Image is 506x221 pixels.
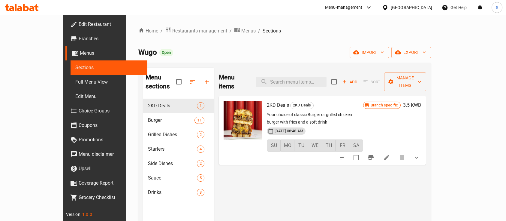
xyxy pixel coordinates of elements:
[200,75,214,89] button: Add section
[413,154,420,161] svg: Show Choices
[75,78,143,86] span: Full Menu View
[391,47,431,58] button: export
[350,47,389,58] button: import
[350,151,363,164] span: Select to update
[79,151,143,158] span: Menu disclaimer
[294,140,308,152] button: TU
[496,4,498,11] span: S
[197,174,204,182] div: items
[283,141,292,150] span: MO
[197,161,204,167] span: 2
[143,156,214,171] div: Side Dishes2
[148,117,195,124] span: Burger
[328,75,340,88] span: Select section
[65,46,148,60] a: Menus
[65,133,148,147] a: Promotions
[159,49,173,56] div: Open
[389,74,422,89] span: Manage items
[65,104,148,118] a: Choice Groups
[143,171,214,185] div: Sauce5
[197,175,204,181] span: 5
[143,185,214,200] div: Drinks8
[197,189,204,196] div: items
[340,77,360,87] button: Add
[71,60,148,75] a: Sections
[324,141,333,150] span: TH
[195,118,204,123] span: 11
[65,17,148,32] a: Edit Restaurant
[219,73,248,91] h2: Menu items
[409,150,424,165] button: show more
[290,102,314,109] div: 2KD Deals
[79,122,143,129] span: Coupons
[148,160,197,167] div: Side Dishes
[79,35,143,42] span: Branches
[75,93,143,100] span: Edit Menu
[79,165,143,172] span: Upsell
[79,21,143,28] span: Edit Restaurant
[148,189,197,196] span: Drinks
[143,99,214,113] div: 2KD Deals1
[234,27,256,35] a: Menus
[161,27,163,35] li: /
[65,190,148,205] a: Grocery Checklist
[256,77,327,87] input: search
[396,49,426,56] span: export
[352,141,361,150] span: SA
[148,174,197,182] span: Sauce
[80,50,143,57] span: Menus
[197,131,204,138] div: items
[360,77,384,87] span: Select section first
[172,27,227,35] span: Restaurants management
[230,27,232,35] li: /
[325,4,363,11] div: Menu-management
[66,212,81,217] span: Version:
[354,49,384,56] span: import
[82,212,92,217] span: 1.0.0
[384,72,426,91] button: Manage items
[71,89,148,104] a: Edit Menu
[143,96,214,202] nav: Menu sections
[197,160,204,167] div: items
[138,48,157,57] span: Wugo
[349,140,363,152] button: SA
[322,140,336,152] button: TH
[336,150,350,165] button: sort-choices
[342,78,358,85] span: Add
[65,176,148,190] a: Coverage Report
[311,141,320,150] span: WE
[391,4,432,11] div: [GEOGRAPHIC_DATA]
[197,103,204,109] span: 1
[138,27,158,35] a: Home
[148,131,197,138] span: Grilled Dishes
[364,150,378,165] button: Branch-specific-item
[146,73,176,91] h2: Menu sections
[340,77,360,87] span: Add item
[159,50,173,55] span: Open
[368,103,400,108] span: Branch specific
[197,132,204,138] span: 2
[336,140,349,152] button: FR
[281,140,294,152] button: MO
[194,117,204,124] div: items
[383,154,390,161] a: Edit menu item
[241,27,256,35] span: Menus
[267,140,281,152] button: SU
[197,146,204,152] span: 4
[143,113,214,127] div: Burger11
[165,27,227,35] a: Restaurants management
[148,146,197,153] div: Starters
[197,102,204,109] div: items
[138,27,431,35] nav: breadcrumb
[395,150,409,165] button: delete
[65,147,148,161] a: Menu disclaimer
[197,146,204,153] div: items
[267,111,363,126] p: Your choice of classic Burger or grilled chicken burger with fries and a soft drink
[267,102,289,108] span: 2KD Deals
[291,102,313,109] span: 2KD Deals
[148,102,197,109] span: 2KD Deals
